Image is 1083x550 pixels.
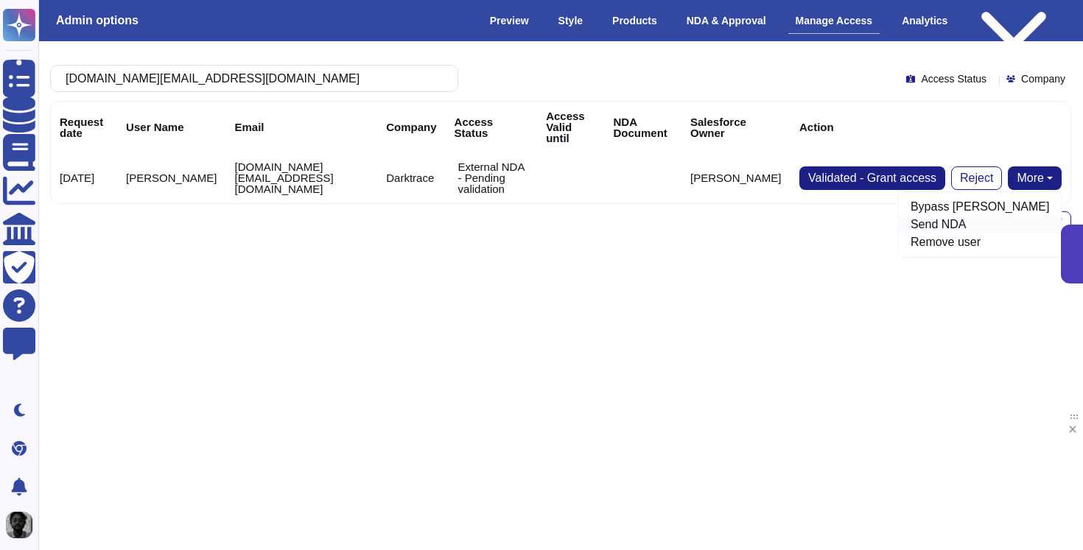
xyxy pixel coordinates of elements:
span: Validated - Grant access [808,172,936,184]
a: Remove user [899,233,1062,251]
button: user [3,509,43,541]
td: [PERSON_NAME] [117,152,225,203]
td: Darktrace [377,152,445,203]
th: Salesforce Owner [681,102,791,152]
th: Email [225,102,377,152]
th: NDA Document [605,102,681,152]
div: Products [605,8,665,33]
img: user [6,512,32,538]
div: More [898,191,1062,258]
div: Preview [483,8,536,33]
th: Company [377,102,445,152]
input: Search by keywords [58,66,443,91]
button: More [1008,166,1062,190]
span: Reject [960,172,993,184]
span: Company [1021,74,1065,84]
td: [DATE] [51,152,117,203]
div: Style [551,8,590,33]
div: Analytics [894,8,955,33]
th: User Name [117,102,225,152]
td: [PERSON_NAME] [681,152,791,203]
th: Access Valid until [537,102,604,152]
div: NDA & Approval [679,8,774,33]
p: External NDA - Pending validation [458,161,529,194]
button: Validated - Grant access [799,166,945,190]
a: Send NDA [899,216,1062,233]
div: Manage Access [788,8,880,34]
button: Reject [951,166,1002,190]
a: Bypass [PERSON_NAME] [899,198,1062,216]
th: Action [791,102,1070,152]
td: [DOMAIN_NAME][EMAIL_ADDRESS][DOMAIN_NAME] [225,152,377,203]
th: Request date [51,102,117,152]
span: Access Status [921,74,986,84]
th: Access Status [446,102,538,152]
h3: Admin options [56,13,139,27]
